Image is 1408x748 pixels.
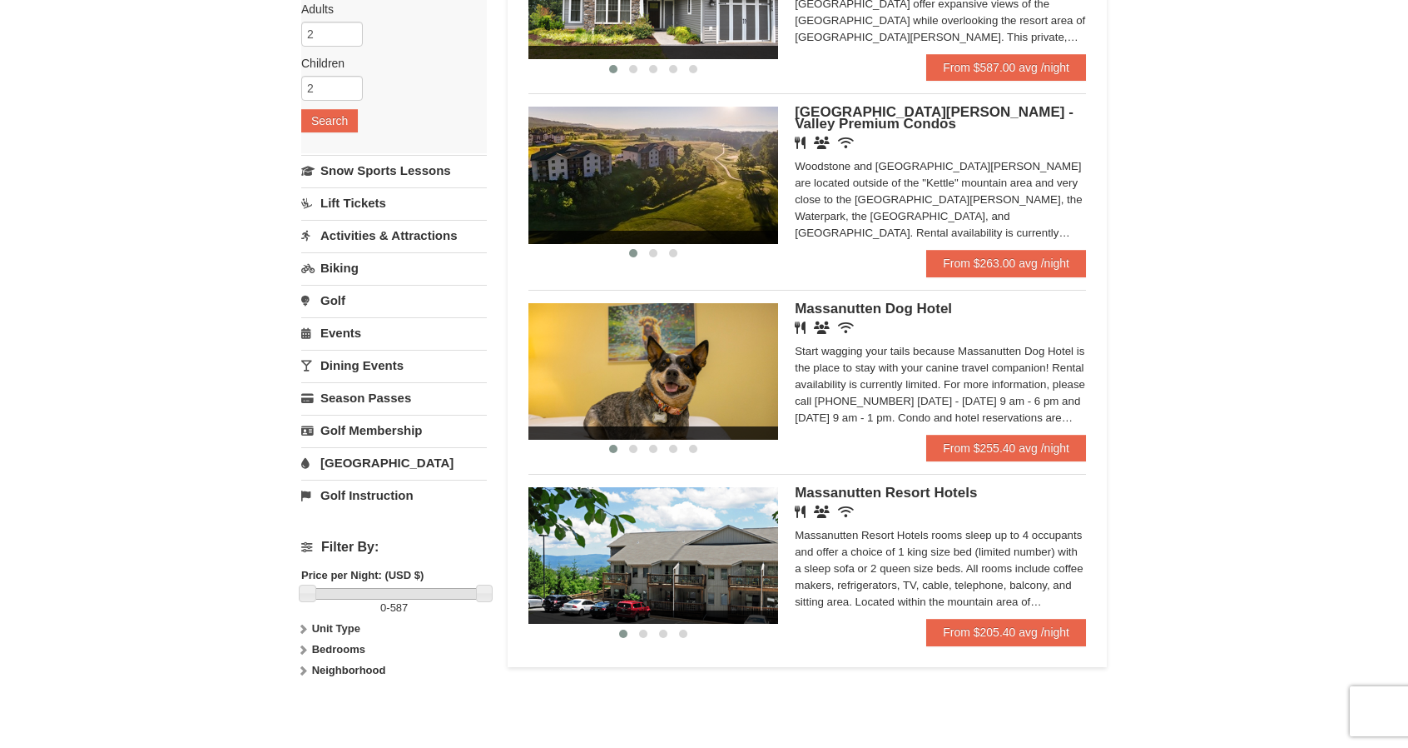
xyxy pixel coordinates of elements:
[301,480,487,511] a: Golf Instruction
[390,601,409,614] span: 587
[312,643,365,656] strong: Bedrooms
[380,601,386,614] span: 0
[926,435,1086,461] a: From $255.40 avg /night
[926,54,1086,81] a: From $587.00 avg /night
[926,250,1086,277] a: From $263.00 avg /night
[795,301,952,317] span: Massanutten Dog Hotel
[301,540,487,555] h4: Filter By:
[795,343,1086,426] div: Start wagging your tails because Massanutten Dog Hotel is the place to stay with your canine trav...
[926,619,1086,646] a: From $205.40 avg /night
[301,1,474,17] label: Adults
[301,317,487,348] a: Events
[301,220,487,251] a: Activities & Attractions
[838,322,854,334] i: Wireless Internet (free)
[795,527,1086,611] div: Massanutten Resort Hotels rooms sleep up to 4 occupants and offer a choice of 1 king size bed (li...
[301,285,487,316] a: Golf
[814,137,830,149] i: Banquet Facilities
[301,350,487,381] a: Dining Events
[301,55,474,72] label: Children
[301,600,487,616] label: -
[814,322,830,334] i: Banquet Facilities
[301,155,487,186] a: Snow Sports Lessons
[301,569,424,581] strong: Price per Night: (USD $)
[301,252,487,283] a: Biking
[301,382,487,413] a: Season Passes
[838,506,854,518] i: Wireless Internet (free)
[795,485,977,501] span: Massanutten Resort Hotels
[312,622,360,635] strong: Unit Type
[301,415,487,446] a: Golf Membership
[301,447,487,478] a: [GEOGRAPHIC_DATA]
[795,158,1086,242] div: Woodstone and [GEOGRAPHIC_DATA][PERSON_NAME] are located outside of the "Kettle" mountain area an...
[795,322,806,334] i: Restaurant
[795,137,806,149] i: Restaurant
[814,506,830,518] i: Banquet Facilities
[838,137,854,149] i: Wireless Internet (free)
[795,506,806,518] i: Restaurant
[795,104,1073,132] span: [GEOGRAPHIC_DATA][PERSON_NAME] - Valley Premium Condos
[312,664,386,676] strong: Neighborhood
[301,187,487,218] a: Lift Tickets
[301,109,358,132] button: Search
